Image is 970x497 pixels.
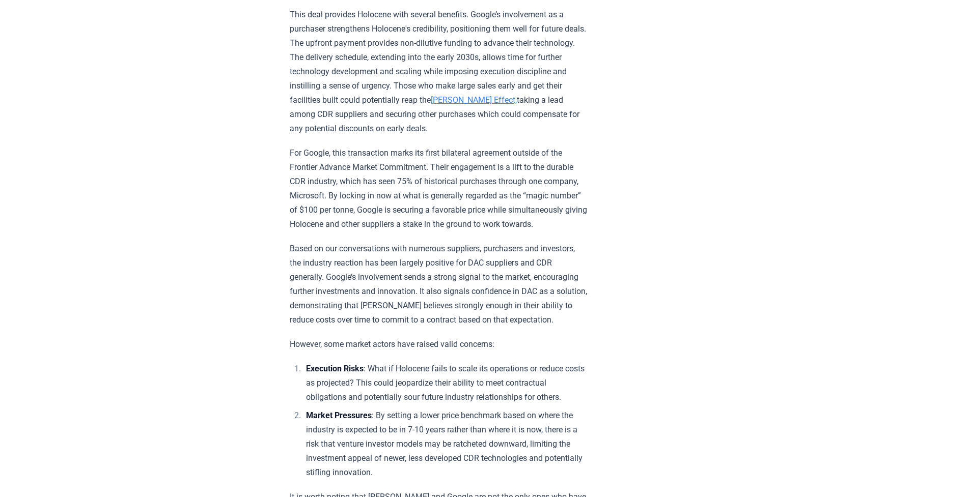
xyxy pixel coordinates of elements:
[303,408,588,480] li: : By setting a lower price benchmark based on where the industry is expected to be in 7-10 years ...
[306,411,372,420] strong: Market Pressures
[290,8,588,136] p: This deal provides Holocene with several benefits. Google’s involvement as a purchaser strengthen...
[431,95,517,105] a: [PERSON_NAME] Effect,
[290,337,588,352] p: However, some market actors have raised valid concerns:
[306,364,364,373] strong: Execution Risks
[303,362,588,404] li: : What if Holocene fails to scale its operations or reduce costs as projected? This could jeopard...
[290,146,588,231] p: For Google, this transaction marks its first bilateral agreement outside of the Frontier Advance ...
[290,242,588,327] p: Based on our conversations with numerous suppliers, purchasers and investors, the industry reacti...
